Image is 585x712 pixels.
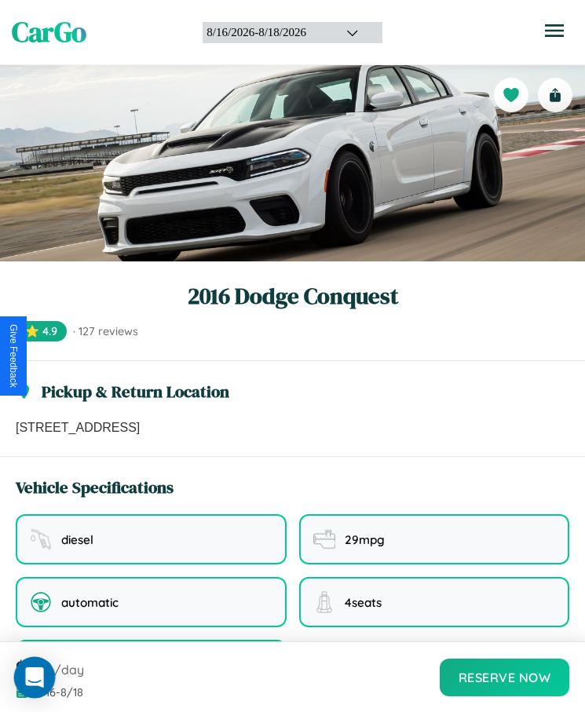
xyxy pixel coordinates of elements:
[33,685,83,699] span: 8 / 16 - 8 / 18
[73,324,138,338] span: · 127 reviews
[16,655,51,681] span: $ 100
[16,321,67,341] span: ⭐ 4.9
[12,13,86,51] span: CarGo
[61,595,119,610] span: automatic
[440,659,570,696] button: Reserve Now
[16,280,569,312] h1: 2016 Dodge Conquest
[313,528,335,550] img: fuel efficiency
[345,532,385,547] span: 29 mpg
[8,324,19,388] div: Give Feedback
[61,532,93,547] span: diesel
[42,380,229,403] h3: Pickup & Return Location
[54,662,84,677] span: /day
[207,26,327,39] div: 8 / 16 / 2026 - 8 / 18 / 2026
[16,476,174,498] h3: Vehicle Specifications
[313,591,335,613] img: seating
[14,657,56,699] div: Open Intercom Messenger
[16,418,569,437] p: [STREET_ADDRESS]
[30,528,52,550] img: fuel type
[345,595,382,610] span: 4 seats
